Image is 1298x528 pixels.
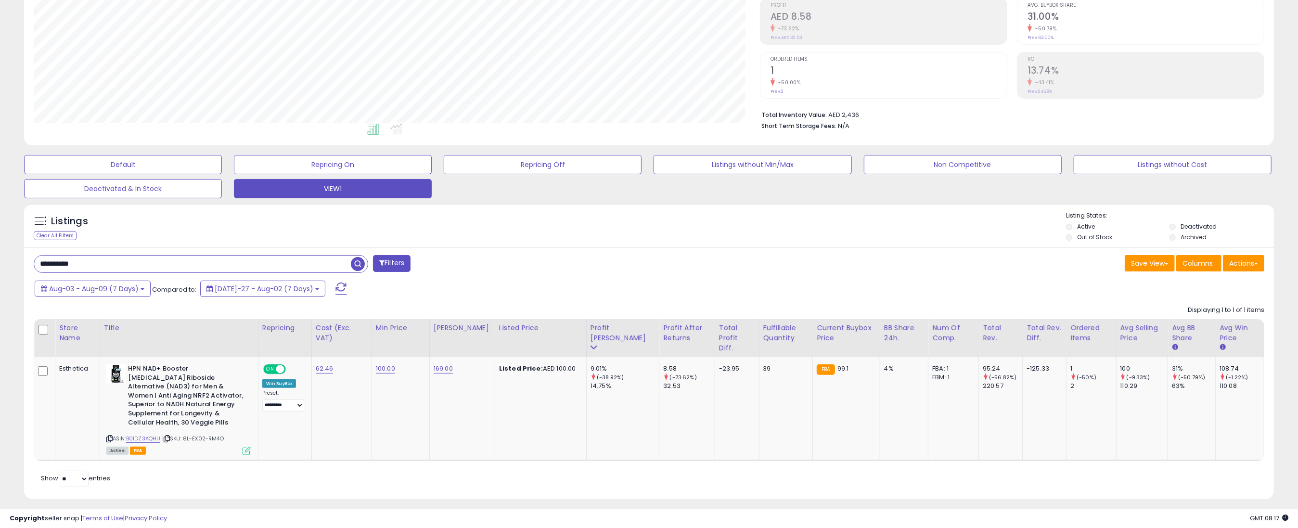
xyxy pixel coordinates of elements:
small: Prev: 24.28% [1028,89,1052,94]
span: Show: entries [41,474,110,483]
div: -23.95 [719,364,752,373]
div: BB Share 24h. [884,323,925,343]
span: Aug-03 - Aug-09 (7 Days) [49,284,139,294]
div: 95.24 [983,364,1022,373]
div: Displaying 1 to 1 of 1 items [1188,306,1264,315]
div: Min Price [376,323,425,333]
div: Preset: [262,390,304,412]
div: ASIN: [106,364,251,454]
small: (-50.79%) [1178,373,1205,381]
button: Listings without Cost [1074,155,1272,174]
div: Total Profit Diff. [719,323,755,353]
p: Listing States: [1066,211,1274,220]
span: OFF [284,365,299,373]
b: Short Term Storage Fees: [761,122,836,130]
a: Privacy Policy [125,514,167,523]
button: Non Competitive [864,155,1062,174]
small: Avg Win Price. [1220,343,1225,352]
a: 100.00 [376,364,395,373]
a: 62.46 [316,364,334,373]
small: Avg BB Share. [1172,343,1178,352]
button: Save View [1125,255,1175,271]
div: Total Rev. [983,323,1018,343]
button: Actions [1223,255,1264,271]
div: Avg Win Price [1220,323,1260,343]
span: All listings currently available for purchase on Amazon [106,447,129,455]
div: Ordered Items [1070,323,1112,343]
button: Listings without Min/Max [654,155,851,174]
small: -43.41% [1032,79,1054,86]
div: Total Rev. Diff. [1027,323,1062,343]
button: [DATE]-27 - Aug-02 (7 Days) [200,281,325,297]
small: (-50%) [1077,373,1096,381]
div: Profit After Returns [663,323,710,343]
a: B01DZ3AQHU [126,435,161,443]
div: [PERSON_NAME] [434,323,491,333]
small: -73.62% [775,25,799,32]
div: 1 [1070,364,1116,373]
small: FBA [817,364,835,375]
small: -50.00% [775,79,801,86]
h5: Listings [51,215,88,228]
div: 110.29 [1120,382,1168,390]
h2: AED 8.58 [771,11,1007,24]
span: Avg. Buybox Share [1028,3,1264,8]
div: Num of Comp. [932,323,975,343]
a: Terms of Use [82,514,123,523]
div: 8.58 [663,364,714,373]
button: Repricing Off [444,155,642,174]
div: Profit [PERSON_NAME] [591,323,655,343]
div: 9.01% [591,364,659,373]
span: 99.1 [837,364,849,373]
small: (-56.82%) [989,373,1016,381]
span: ON [264,365,276,373]
div: Esthetica [59,364,92,373]
span: Columns [1182,258,1213,268]
label: Archived [1181,233,1207,241]
label: Deactivated [1181,222,1217,231]
div: 4% [884,364,921,373]
div: Fulfillable Quantity [763,323,809,343]
div: 2 [1070,382,1116,390]
button: Columns [1176,255,1221,271]
div: -125.33 [1027,364,1059,373]
div: Win BuyBox [262,379,296,388]
button: Aug-03 - Aug-09 (7 Days) [35,281,151,297]
button: Filters [373,255,411,272]
label: Out of Stock [1078,233,1113,241]
b: Total Inventory Value: [761,111,827,119]
div: FBM: 1 [932,373,971,382]
h2: 1 [771,65,1007,78]
small: (-73.62%) [670,373,697,381]
a: 169.00 [434,364,453,373]
small: Prev: AED 32.53 [771,35,802,40]
div: 63% [1172,382,1215,390]
div: Listed Price [499,323,582,333]
div: 100 [1120,364,1168,373]
div: 220.57 [983,382,1022,390]
div: 31% [1172,364,1215,373]
div: Avg BB Share [1172,323,1211,343]
div: Current Buybox Price [817,323,875,343]
div: Clear All Filters [34,231,77,240]
div: seller snap | | [10,514,167,523]
div: 110.08 [1220,382,1264,390]
span: ROI [1028,57,1264,62]
span: Ordered Items [771,57,1007,62]
div: 39 [763,364,806,373]
span: Profit [771,3,1007,8]
img: 41ecDti9PXL._SL40_.jpg [106,364,126,384]
div: 14.75% [591,382,659,390]
div: FBA: 1 [932,364,971,373]
button: Repricing On [234,155,432,174]
strong: Copyright [10,514,45,523]
li: AED 2,436 [761,108,1257,120]
h2: 31.00% [1028,11,1264,24]
button: VIEW1 [234,179,432,198]
div: Repricing [262,323,308,333]
label: Active [1078,222,1095,231]
div: Cost (Exc. VAT) [316,323,368,343]
span: FBA [130,447,146,455]
div: Title [104,323,254,333]
small: (-9.33%) [1127,373,1150,381]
